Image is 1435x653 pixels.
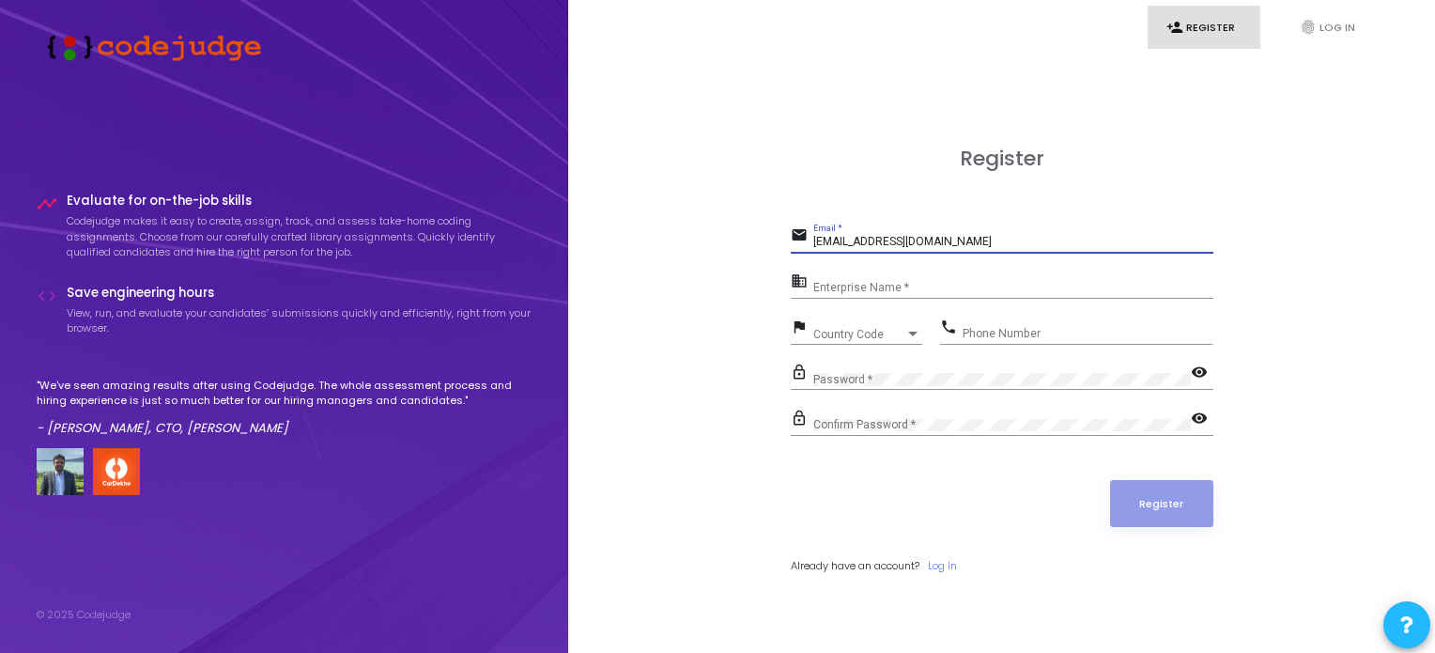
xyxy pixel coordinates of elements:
[67,286,532,301] h4: Save engineering hours
[37,607,131,623] div: © 2025 Codejudge
[813,236,1213,249] input: Email
[1110,480,1213,527] button: Register
[791,147,1213,171] h3: Register
[791,225,813,248] mat-icon: email
[67,194,532,209] h4: Evaluate for on-the-job skills
[67,213,532,260] p: Codejudge makes it easy to create, assign, track, and assess take-home coding assignments. Choose...
[37,419,288,437] em: - [PERSON_NAME], CTO, [PERSON_NAME]
[1191,409,1213,431] mat-icon: visibility
[1300,19,1317,36] i: fingerprint
[813,329,905,340] span: Country Code
[37,448,84,495] img: user image
[791,272,813,294] mat-icon: business
[791,558,919,573] span: Already have an account?
[1148,6,1260,50] a: person_addRegister
[37,286,57,306] i: code
[928,558,957,574] a: Log In
[37,194,57,214] i: timeline
[963,327,1212,340] input: Phone Number
[1281,6,1394,50] a: fingerprintLog In
[791,363,813,385] mat-icon: lock_outline
[93,448,140,495] img: company-logo
[37,378,532,409] p: "We've seen amazing results after using Codejudge. The whole assessment process and hiring experi...
[940,318,963,340] mat-icon: phone
[791,409,813,431] mat-icon: lock_outline
[1191,363,1213,385] mat-icon: visibility
[813,282,1213,295] input: Enterprise Name
[791,318,813,340] mat-icon: flag
[67,305,532,336] p: View, run, and evaluate your candidates’ submissions quickly and efficiently, right from your bro...
[1166,19,1183,36] i: person_add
